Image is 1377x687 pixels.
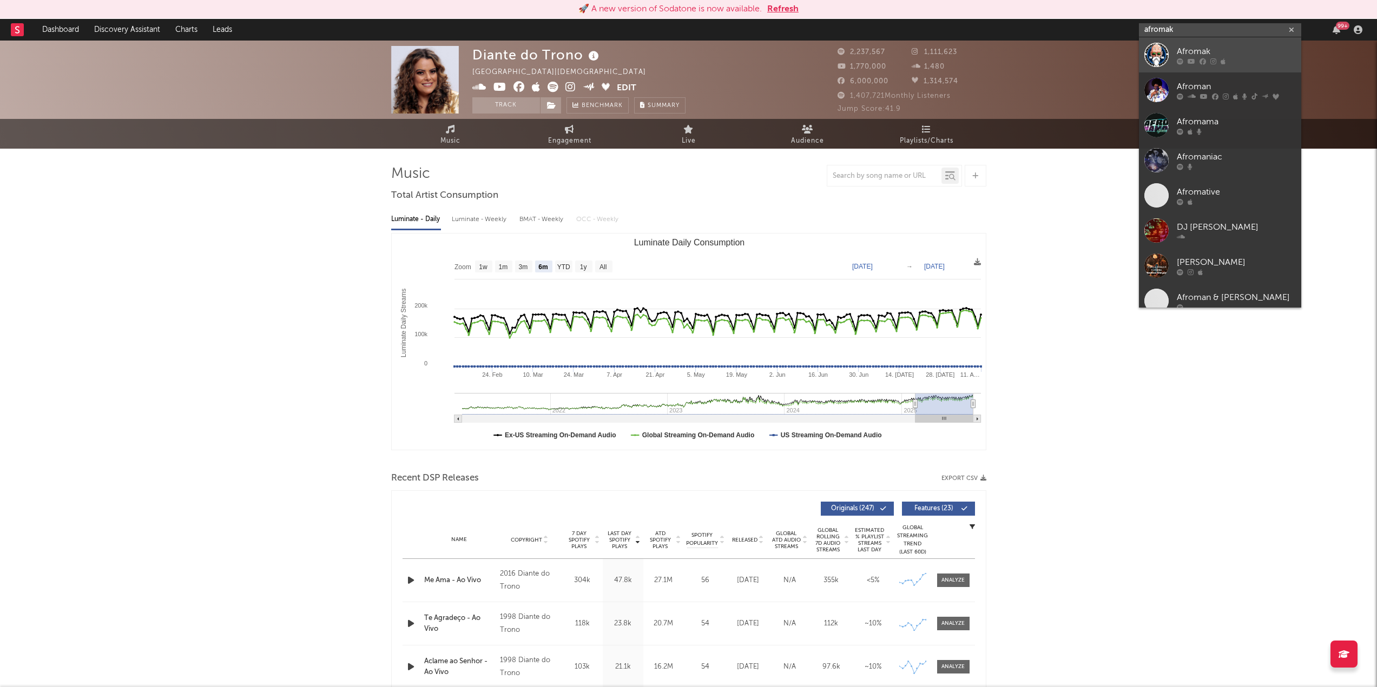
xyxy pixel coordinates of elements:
div: ~ 10 % [855,618,891,629]
div: Aclame ao Senhor - Ao Vivo [424,656,495,677]
span: 1,111,623 [912,49,957,56]
button: Track [472,97,540,114]
span: Spotify Popularity [686,531,718,548]
div: BMAT - Weekly [519,210,565,229]
span: 7 Day Spotify Plays [565,530,594,550]
a: Audience [748,119,867,149]
text: 14. [DATE] [885,371,913,378]
a: Live [629,119,748,149]
div: 1998 Diante do Trono [500,654,559,680]
div: 🚀 A new version of Sodatone is now available. [578,3,762,16]
span: Global Rolling 7D Audio Streams [813,527,843,553]
div: Name [424,536,495,544]
span: 1,314,574 [912,78,958,85]
a: Afroman [1139,72,1301,108]
div: 56 [687,575,724,586]
div: N/A [772,662,808,672]
div: Global Streaming Trend (Last 60D) [897,524,929,556]
a: Te Agradeço - Ao Vivo [424,613,495,634]
a: Afromative [1139,178,1301,213]
span: 2,237,567 [838,49,885,56]
a: Playlists/Charts [867,119,986,149]
text: Zoom [454,263,471,271]
a: Dashboard [35,19,87,41]
div: 97.6k [813,662,849,672]
div: [GEOGRAPHIC_DATA] | [DEMOGRAPHIC_DATA] [472,66,658,79]
a: Charts [168,19,205,41]
span: 1,770,000 [838,63,886,70]
text: → [906,263,913,270]
a: Afroman & [PERSON_NAME] [1139,283,1301,318]
span: Recent DSP Releases [391,472,479,485]
div: Afromak [1177,45,1296,58]
a: Afromama [1139,108,1301,143]
text: 6m [538,263,548,271]
div: 118k [565,618,600,629]
div: 54 [687,662,724,672]
div: 20.7M [646,618,681,629]
button: Features(23) [902,502,975,516]
span: Benchmark [582,99,623,112]
span: Audience [791,135,824,148]
text: 200k [414,302,427,309]
text: Luminate Daily Consumption [634,238,744,247]
text: [DATE] [852,263,873,270]
div: 47.8k [605,575,641,586]
a: Engagement [510,119,629,149]
div: Afroman [1177,80,1296,93]
div: 21.1k [605,662,641,672]
a: DJ [PERSON_NAME] [1139,213,1301,248]
div: N/A [772,575,808,586]
a: [PERSON_NAME] [1139,248,1301,283]
text: 21. Apr [645,371,664,378]
text: 0 [424,360,427,366]
text: 24. Feb [482,371,502,378]
text: 100k [414,331,427,337]
span: Released [732,537,757,543]
div: Afroman & [PERSON_NAME] [1177,291,1296,304]
div: 16.2M [646,662,681,672]
text: 1m [498,263,508,271]
text: 2. Jun [769,371,785,378]
text: 5. May [687,371,705,378]
button: Refresh [767,3,799,16]
div: [DATE] [730,575,766,586]
button: Export CSV [941,475,986,482]
span: Total Artist Consumption [391,189,498,202]
div: 355k [813,575,849,586]
text: Global Streaming On-Demand Audio [642,431,754,439]
span: Live [682,135,696,148]
div: 54 [687,618,724,629]
div: [PERSON_NAME] [1177,256,1296,269]
a: Leads [205,19,240,41]
div: 304k [565,575,600,586]
a: Discovery Assistant [87,19,168,41]
div: Afromaniac [1177,150,1296,163]
input: Search for artists [1139,23,1301,37]
a: Afromak [1139,37,1301,72]
a: Me Ama - Ao Vivo [424,575,495,586]
text: 11. A… [960,371,979,378]
div: 99 + [1336,22,1349,30]
text: Ex-US Streaming On-Demand Audio [505,431,616,439]
div: 1998 Diante do Trono [500,611,559,637]
span: Jump Score: 41.9 [838,105,901,112]
div: [DATE] [730,662,766,672]
text: YTD [557,263,570,271]
text: 7. Apr [607,371,622,378]
span: Features ( 23 ) [909,505,959,512]
button: Originals(247) [821,502,894,516]
text: 19. May [726,371,747,378]
div: <5% [855,575,891,586]
div: ~ 10 % [855,662,891,672]
div: 103k [565,662,600,672]
text: 10. Mar [523,371,543,378]
text: 1w [479,263,487,271]
div: Luminate - Weekly [452,210,509,229]
span: Originals ( 247 ) [828,505,878,512]
span: ATD Spotify Plays [646,530,675,550]
span: Summary [648,103,680,109]
text: US Streaming On-Demand Audio [780,431,881,439]
text: Luminate Daily Streams [399,289,407,357]
a: Afromaniac [1139,143,1301,178]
